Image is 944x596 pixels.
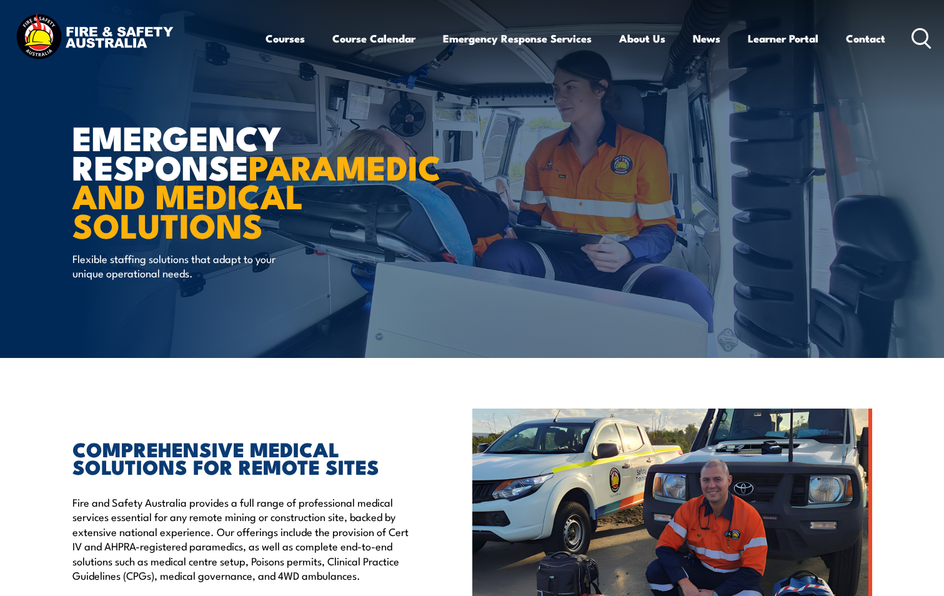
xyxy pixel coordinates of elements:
[332,22,415,55] a: Course Calendar
[266,22,305,55] a: Courses
[72,140,441,250] strong: PARAMEDIC AND MEDICAL SOLUTIONS
[693,22,720,55] a: News
[748,22,818,55] a: Learner Portal
[72,440,415,475] h2: COMPREHENSIVE MEDICAL SOLUTIONS FOR REMOTE SITES
[619,22,665,55] a: About Us
[72,122,381,239] h1: EMERGENCY RESPONSE
[72,251,301,281] p: Flexible staffing solutions that adapt to your unique operational needs.
[443,22,592,55] a: Emergency Response Services
[846,22,885,55] a: Contact
[72,495,415,582] p: Fire and Safety Australia provides a full range of professional medical services essential for an...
